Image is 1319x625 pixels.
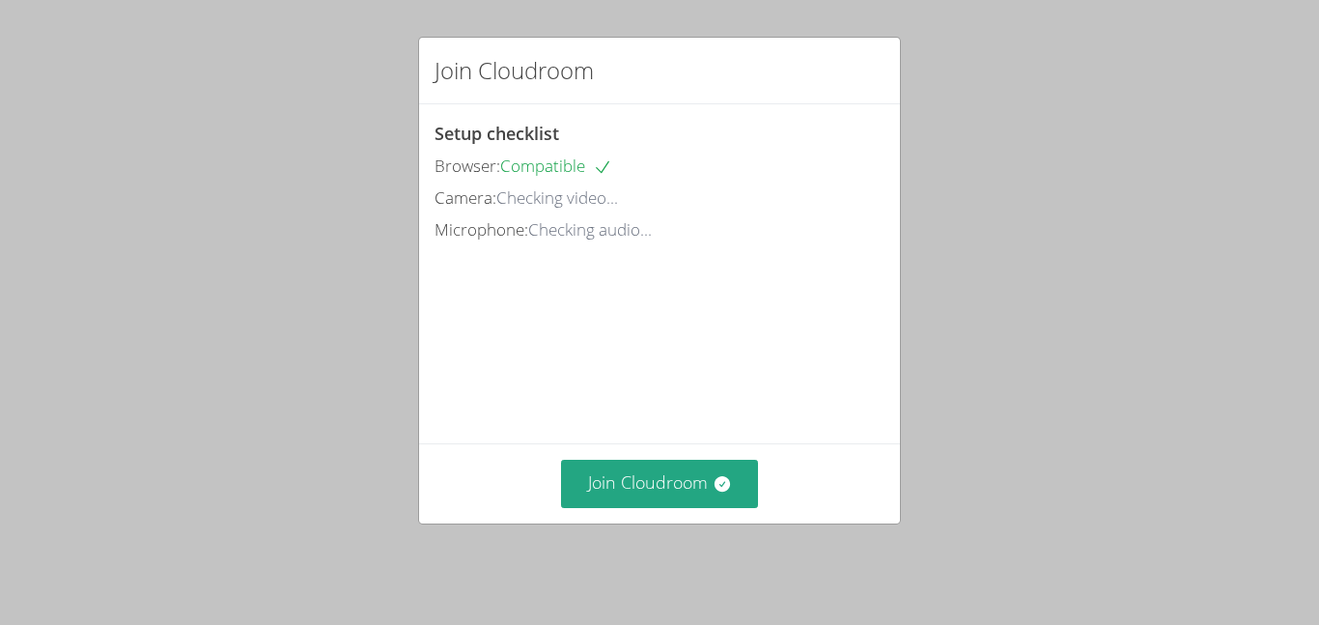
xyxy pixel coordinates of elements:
[435,186,496,209] span: Camera:
[528,218,652,241] span: Checking audio...
[500,155,612,177] span: Compatible
[435,155,500,177] span: Browser:
[496,186,618,209] span: Checking video...
[435,218,528,241] span: Microphone:
[435,122,559,145] span: Setup checklist
[435,53,594,88] h2: Join Cloudroom
[561,460,759,507] button: Join Cloudroom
